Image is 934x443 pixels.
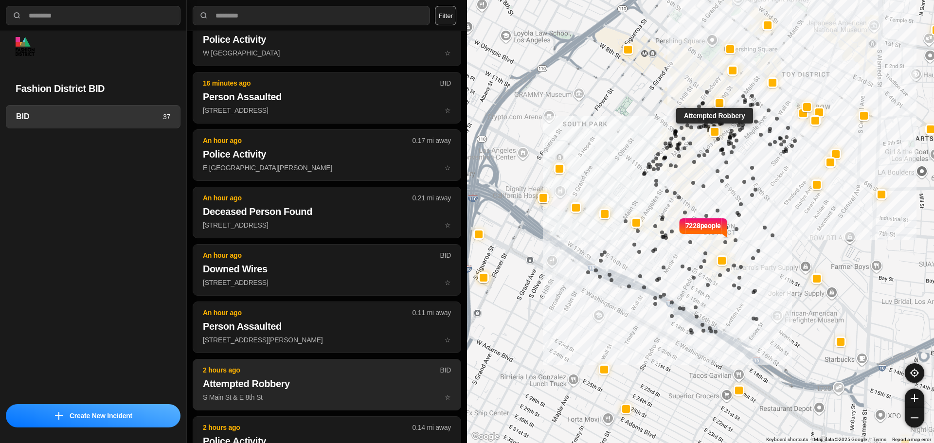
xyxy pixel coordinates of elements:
span: star [445,336,451,344]
a: Terms (opens in new tab) [873,437,886,442]
button: iconCreate New Incident [6,404,180,427]
button: An hour agoBIDDowned Wires[STREET_ADDRESS]star [193,244,461,296]
p: 0.11 mi away [413,308,451,318]
a: 16 minutes agoBIDPerson Assaulted[STREET_ADDRESS]star [193,106,461,114]
p: 7228 people [685,221,721,242]
span: star [445,279,451,286]
h2: Attempted Robbery [203,377,451,390]
span: Map data ©2025 Google [814,437,867,442]
span: star [445,164,451,172]
p: 16 minutes ago [203,78,440,88]
button: An hour ago0.21 mi awayDeceased Person Found[STREET_ADDRESS]star [193,187,461,238]
h2: Person Assaulted [203,319,451,333]
p: 0.17 mi away [413,136,451,145]
img: search [199,11,209,20]
img: zoom-in [911,394,918,402]
span: star [445,49,451,57]
p: E [GEOGRAPHIC_DATA][PERSON_NAME] [203,163,451,173]
p: 0.14 mi away [413,423,451,432]
button: Keyboard shortcuts [766,436,808,443]
button: An hour ago0.11 mi awayPerson Assaulted[STREET_ADDRESS][PERSON_NAME]star [193,301,461,353]
p: An hour ago [203,136,413,145]
img: notch [678,217,685,238]
div: Attempted Robbery [676,108,753,124]
img: icon [55,412,63,420]
img: zoom-out [911,414,918,422]
h2: Deceased Person Found [203,205,451,218]
a: Open this area in Google Maps (opens a new window) [469,430,502,443]
a: An hour ago0.21 mi awayDeceased Person Found[STREET_ADDRESS]star [193,221,461,229]
a: An hour ago0.17 mi awayPolice ActivityE [GEOGRAPHIC_DATA][PERSON_NAME]star [193,163,461,172]
button: 16 minutes agoBIDPerson Assaulted[STREET_ADDRESS]star [193,72,461,124]
span: star [445,106,451,114]
p: BID [440,78,451,88]
a: An hour agoBIDDowned Wires[STREET_ADDRESS]star [193,278,461,286]
button: 2 hours agoBIDAttempted RobberyS Main St & E 8th Ststar [193,359,461,410]
p: [STREET_ADDRESS] [203,278,451,287]
p: [STREET_ADDRESS][PERSON_NAME] [203,335,451,345]
button: zoom-in [905,389,924,408]
button: zoom-out [905,408,924,427]
p: S Main St & E 8th St [203,392,451,402]
button: 8 minutes ago0.18 mi awayPolice ActivityW [GEOGRAPHIC_DATA]star [193,15,461,66]
img: logo [16,37,35,56]
img: Google [469,430,502,443]
p: [STREET_ADDRESS] [203,220,451,230]
button: Filter [435,6,456,25]
h2: Fashion District BID [16,82,171,95]
p: 0.21 mi away [413,193,451,203]
button: recenter [905,363,924,383]
span: star [445,221,451,229]
h2: Downed Wires [203,262,451,276]
a: 8 minutes ago0.18 mi awayPolice ActivityW [GEOGRAPHIC_DATA]star [193,49,461,57]
p: An hour ago [203,250,440,260]
p: 37 [163,112,170,122]
span: star [445,393,451,401]
button: An hour ago0.17 mi awayPolice ActivityE [GEOGRAPHIC_DATA][PERSON_NAME]star [193,129,461,181]
h2: Police Activity [203,147,451,161]
a: 2 hours agoBIDAttempted RobberyS Main St & E 8th Ststar [193,393,461,401]
a: BID37 [6,105,180,128]
a: Report a map error [892,437,931,442]
p: [STREET_ADDRESS] [203,106,451,115]
p: BID [440,365,451,375]
img: recenter [910,369,919,377]
p: W [GEOGRAPHIC_DATA] [203,48,451,58]
p: 2 hours ago [203,423,413,432]
h2: Police Activity [203,33,451,46]
h3: BID [16,111,163,123]
p: BID [440,250,451,260]
p: Create New Incident [70,411,132,421]
p: An hour ago [203,308,413,318]
button: Attempted Robbery [709,126,720,137]
p: An hour ago [203,193,413,203]
h2: Person Assaulted [203,90,451,104]
img: search [12,11,22,20]
a: An hour ago0.11 mi awayPerson Assaulted[STREET_ADDRESS][PERSON_NAME]star [193,336,461,344]
p: 2 hours ago [203,365,440,375]
img: notch [721,217,728,238]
